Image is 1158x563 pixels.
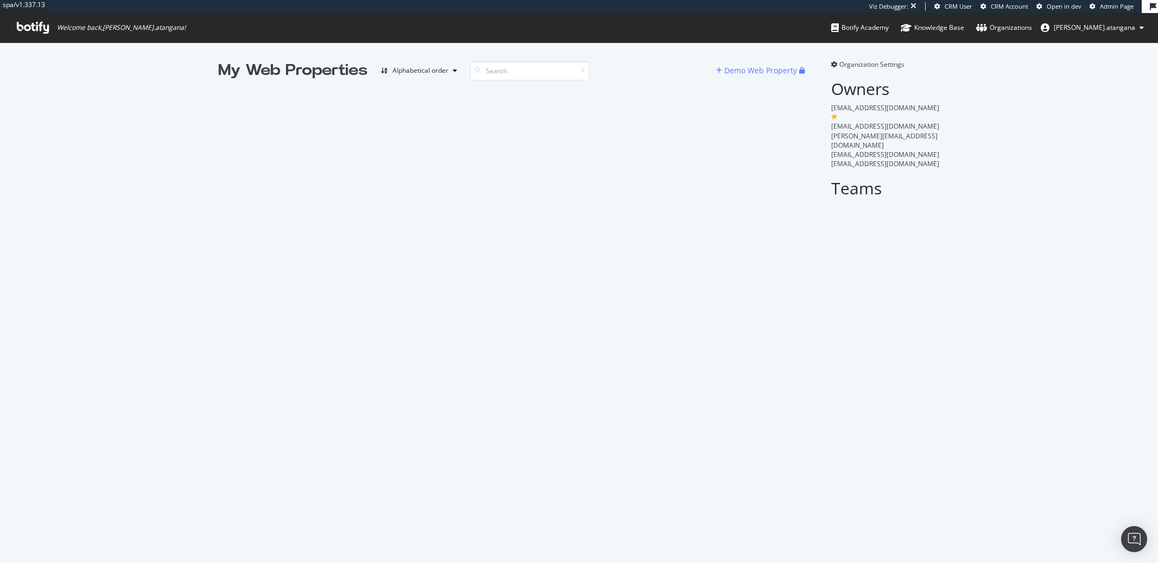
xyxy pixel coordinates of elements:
span: [EMAIL_ADDRESS][DOMAIN_NAME] [831,103,939,112]
a: Botify Academy [831,13,889,42]
h2: Teams [831,179,940,197]
span: [EMAIL_ADDRESS][DOMAIN_NAME] [831,159,939,168]
span: CRM Account [991,2,1028,10]
input: Search [470,61,590,80]
span: Welcome back, [PERSON_NAME].atangana ! [57,23,186,32]
a: Demo Web Property [716,66,799,75]
span: [PERSON_NAME][EMAIL_ADDRESS][DOMAIN_NAME] [831,131,938,150]
a: Admin Page [1090,2,1134,11]
span: Open in dev [1047,2,1081,10]
span: CRM User [945,2,972,10]
span: [EMAIL_ADDRESS][DOMAIN_NAME] [831,122,939,131]
h2: Owners [831,80,940,98]
div: Demo Web Property [724,65,797,76]
div: My Web Properties [218,60,368,81]
a: CRM Account [980,2,1028,11]
div: Knowledge Base [901,22,964,33]
a: CRM User [934,2,972,11]
button: [PERSON_NAME].atangana [1032,19,1153,36]
a: Organizations [976,13,1032,42]
span: [EMAIL_ADDRESS][DOMAIN_NAME] [831,150,939,159]
div: Viz Debugger: [869,2,908,11]
a: Open in dev [1036,2,1081,11]
div: Organizations [976,22,1032,33]
span: Admin Page [1100,2,1134,10]
a: Knowledge Base [901,13,964,42]
div: Alphabetical order [393,67,448,74]
div: Open Intercom Messenger [1121,526,1147,552]
button: Alphabetical order [376,62,461,79]
span: renaud.atangana [1054,23,1135,32]
div: Botify Academy [831,22,889,33]
button: Demo Web Property [716,62,799,79]
span: Organization Settings [839,60,904,69]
